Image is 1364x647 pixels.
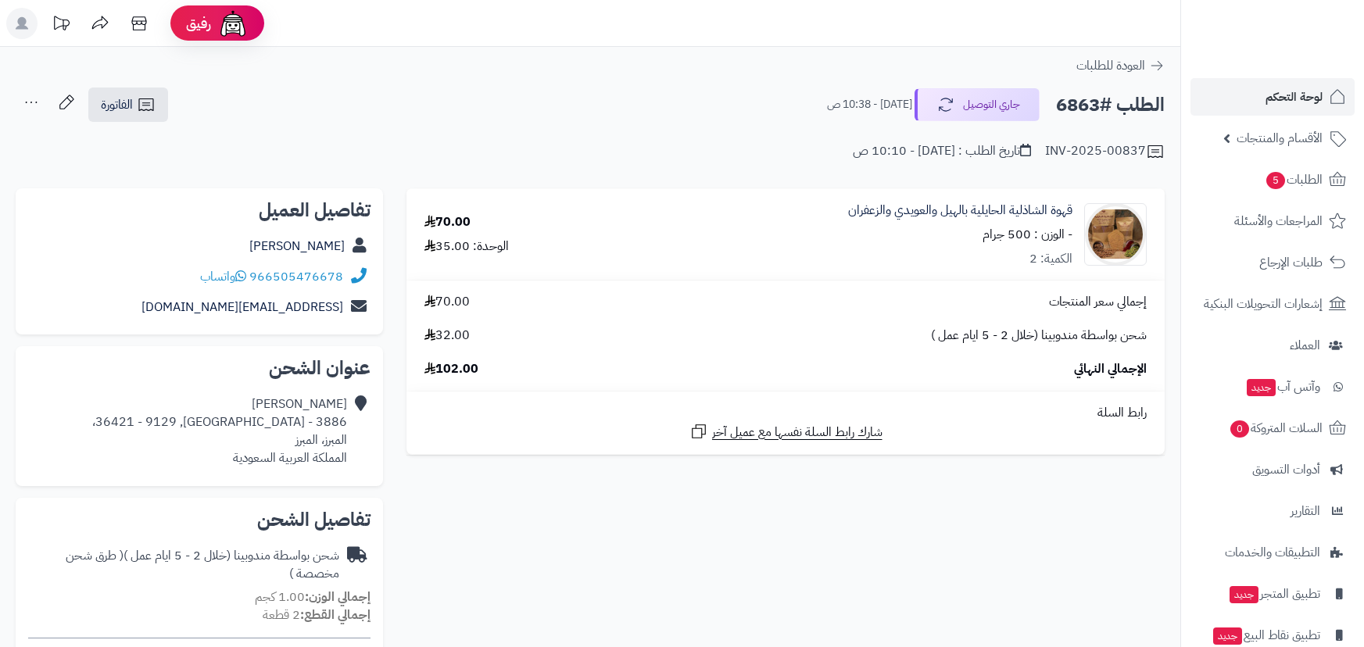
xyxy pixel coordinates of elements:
span: ( طرق شحن مخصصة ) [66,546,339,583]
a: تطبيق المتجرجديد [1190,575,1355,613]
span: جديد [1247,379,1276,396]
div: INV-2025-00837 [1045,142,1165,161]
small: 1.00 كجم [255,588,371,606]
button: جاري التوصيل [915,88,1040,121]
span: أدوات التسويق [1252,459,1320,481]
a: [EMAIL_ADDRESS][DOMAIN_NAME] [141,298,343,316]
div: الوحدة: 35.00 [424,238,509,256]
div: [PERSON_NAME] 3886 - [GEOGRAPHIC_DATA], 36421 - 9129، المبرز، المبرز المملكة العربية السعودية [92,395,347,466]
a: المراجعات والأسئلة [1190,202,1355,240]
a: قهوة الشاذلية الحايلية بالهيل والعويدي والزعفران [848,202,1072,220]
a: [PERSON_NAME] [249,237,345,256]
a: التقارير [1190,492,1355,530]
span: 102.00 [424,360,478,378]
span: الطلبات [1265,169,1323,191]
a: السلات المتروكة0 [1190,409,1355,447]
span: 70.00 [424,293,470,311]
span: الإجمالي النهائي [1074,360,1147,378]
span: جديد [1230,586,1258,603]
div: شحن بواسطة مندوبينا (خلال 2 - 5 ايام عمل ) [28,547,339,583]
div: الكمية: 2 [1029,250,1072,268]
a: الفاتورة [88,88,168,122]
a: طلبات الإرجاع [1190,244,1355,281]
img: logo-2.png [1258,12,1349,45]
div: 70.00 [424,213,471,231]
span: جديد [1213,627,1242,645]
span: لوحة التحكم [1266,86,1323,108]
a: واتساب [200,267,246,286]
span: الأقسام والمنتجات [1237,127,1323,149]
h2: عنوان الشحن [28,359,371,377]
h2: تفاصيل العميل [28,201,371,220]
a: إشعارات التحويلات البنكية [1190,285,1355,323]
div: رابط السلة [413,404,1158,422]
h2: تفاصيل الشحن [28,510,371,529]
small: - الوزن : 500 جرام [983,225,1072,244]
span: التطبيقات والخدمات [1225,542,1320,563]
span: العودة للطلبات [1076,56,1145,75]
span: تطبيق المتجر [1228,583,1320,605]
a: التطبيقات والخدمات [1190,534,1355,571]
span: طلبات الإرجاع [1259,252,1323,273]
span: إجمالي سعر المنتجات [1049,293,1147,311]
span: 5 [1266,172,1285,189]
a: العملاء [1190,327,1355,364]
a: العودة للطلبات [1076,56,1165,75]
a: لوحة التحكم [1190,78,1355,116]
span: التقارير [1291,500,1320,522]
span: الفاتورة [101,95,133,114]
span: 32.00 [424,327,470,345]
a: وآتس آبجديد [1190,368,1355,406]
a: شارك رابط السلة نفسها مع عميل آخر [689,422,882,441]
span: رفيق [186,14,211,33]
small: [DATE] - 10:38 ص [827,97,912,113]
span: وآتس آب [1245,376,1320,398]
span: شارك رابط السلة نفسها مع عميل آخر [712,424,882,441]
strong: إجمالي الوزن: [305,588,371,606]
a: تحديثات المنصة [41,8,81,43]
span: السلات المتروكة [1229,417,1323,439]
small: 2 قطعة [263,606,371,624]
span: تطبيق نقاط البيع [1212,624,1320,646]
a: 966505476678 [249,267,343,286]
img: 1704009880-WhatsApp%20Image%202023-12-31%20at%209.42.12%20AM%20(1)-90x90.jpeg [1085,203,1146,266]
span: 0 [1230,420,1249,438]
span: إشعارات التحويلات البنكية [1204,293,1323,315]
a: الطلبات5 [1190,161,1355,198]
img: ai-face.png [217,8,249,39]
div: تاريخ الطلب : [DATE] - 10:10 ص [853,142,1031,160]
span: المراجعات والأسئلة [1234,210,1323,232]
span: شحن بواسطة مندوبينا (خلال 2 - 5 ايام عمل ) [931,327,1147,345]
a: أدوات التسويق [1190,451,1355,488]
strong: إجمالي القطع: [300,606,371,624]
h2: الطلب #6863 [1056,89,1165,121]
span: العملاء [1290,334,1320,356]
